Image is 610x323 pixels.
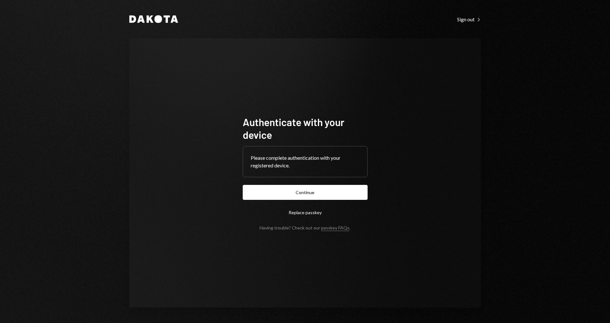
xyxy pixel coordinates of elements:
a: Sign out [457,16,481,23]
div: Please complete authentication with your registered device. [251,154,360,169]
a: passkey FAQs [321,225,349,231]
div: Having trouble? Check out our . [260,225,350,230]
button: Replace passkey [243,205,368,220]
h1: Authenticate with your device [243,116,368,141]
button: Continue [243,185,368,200]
